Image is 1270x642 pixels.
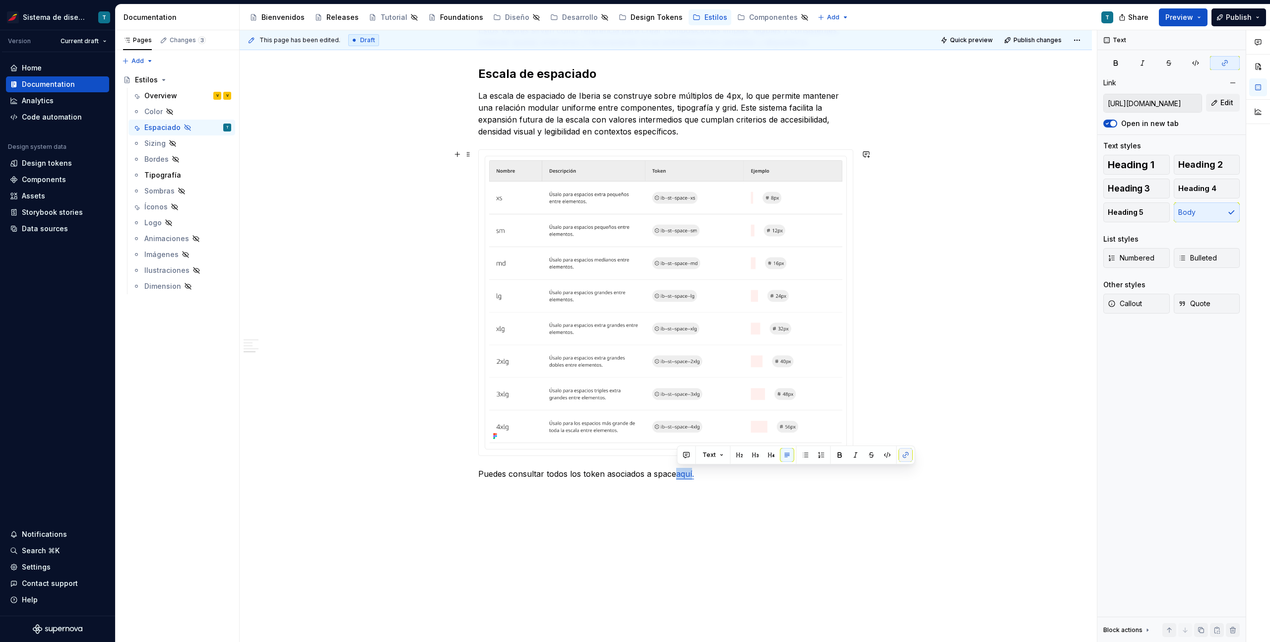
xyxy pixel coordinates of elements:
[246,9,309,25] a: Bienvenidos
[6,109,109,125] a: Code automation
[22,79,75,89] div: Documentation
[22,96,54,106] div: Analytics
[119,54,156,68] button: Add
[22,224,68,234] div: Data sources
[144,107,163,117] div: Color
[1103,294,1170,314] button: Callout
[1103,155,1170,175] button: Heading 1
[704,12,727,22] div: Estilos
[489,9,544,25] a: Diseño
[144,234,189,244] div: Animaciones
[6,93,109,109] a: Analytics
[7,11,19,23] img: 55604660-494d-44a9-beb2-692398e9940a.png
[1178,160,1223,170] span: Heading 2
[131,57,144,65] span: Add
[6,221,109,237] a: Data sources
[1178,253,1217,263] span: Bulleted
[2,6,113,28] button: Sistema de diseño IberiaT
[128,151,235,167] a: Bordes
[8,37,31,45] div: Version
[1114,8,1155,26] button: Share
[440,12,483,22] div: Foundations
[128,135,235,151] a: Sizing
[1165,12,1193,22] span: Preview
[1014,36,1062,44] span: Publish changes
[1159,8,1207,26] button: Preview
[128,199,235,215] a: Íconos
[311,9,363,25] a: Releases
[144,218,162,228] div: Logo
[144,138,166,148] div: Sizing
[505,12,529,22] div: Diseño
[698,448,728,462] button: Text
[1178,184,1216,193] span: Heading 4
[128,262,235,278] a: Ilustraciones
[615,9,687,25] a: Design Tokens
[478,90,853,137] p: La escala de espaciado de Iberia se construye sobre múltiplos de 4px, lo que permite mantener una...
[144,250,179,259] div: Imágenes
[1103,626,1143,634] div: Block actions
[326,12,359,22] div: Releases
[144,265,190,275] div: Ilustraciones
[1001,33,1066,47] button: Publish changes
[1103,623,1151,637] div: Block actions
[22,578,78,588] div: Contact support
[144,154,169,164] div: Bordes
[56,34,111,48] button: Current draft
[381,12,407,22] div: Tutorial
[6,155,109,171] a: Design tokens
[676,469,694,479] a: aquí.
[1174,248,1240,268] button: Bulleted
[144,91,177,101] div: Overview
[827,13,839,21] span: Add
[22,158,72,168] div: Design tokens
[119,72,235,294] div: Page tree
[128,247,235,262] a: Imágenes
[6,543,109,559] button: Search ⌘K
[128,278,235,294] a: Dimension
[246,7,813,27] div: Page tree
[123,36,152,44] div: Pages
[6,172,109,188] a: Components
[478,468,853,480] p: Puedes consultar todos los token asociados a space
[1103,248,1170,268] button: Numbered
[33,624,82,634] svg: Supernova Logo
[938,33,997,47] button: Quick preview
[170,36,206,44] div: Changes
[1103,179,1170,198] button: Heading 3
[6,76,109,92] a: Documentation
[1103,280,1145,290] div: Other styles
[22,191,45,201] div: Assets
[102,13,106,21] div: T
[261,12,305,22] div: Bienvenidos
[22,546,60,556] div: Search ⌘K
[22,595,38,605] div: Help
[749,12,798,22] div: Componentes
[733,9,813,25] a: Componentes
[61,37,99,45] span: Current draft
[144,123,181,132] div: Espaciado
[128,167,235,183] a: Tipografía
[8,143,66,151] div: Design system data
[689,9,731,25] a: Estilos
[23,12,86,22] div: Sistema de diseño Iberia
[360,36,375,44] span: Draft
[365,9,422,25] a: Tutorial
[198,36,206,44] span: 3
[135,75,158,85] div: Estilos
[1103,234,1139,244] div: List styles
[1103,141,1141,151] div: Text styles
[6,559,109,575] a: Settings
[1121,119,1179,128] label: Open in new tab
[1226,12,1252,22] span: Publish
[1108,253,1154,263] span: Numbered
[424,9,487,25] a: Foundations
[1174,179,1240,198] button: Heading 4
[702,451,716,459] span: Text
[22,175,66,185] div: Components
[119,72,235,88] a: Estilos
[1108,299,1142,309] span: Callout
[1108,184,1150,193] span: Heading 3
[128,231,235,247] a: Animaciones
